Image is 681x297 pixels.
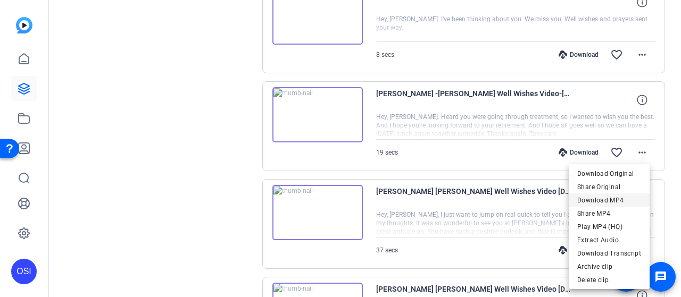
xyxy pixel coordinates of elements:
span: Archive clip [577,260,641,273]
span: Download Transcript [577,247,641,259]
span: Download Original [577,167,641,180]
span: Delete clip [577,273,641,286]
span: Extract Audio [577,233,641,246]
span: Play MP4 (HQ) [577,220,641,233]
span: Share Original [577,180,641,193]
span: Share MP4 [577,207,641,219]
span: Download MP4 [577,193,641,206]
